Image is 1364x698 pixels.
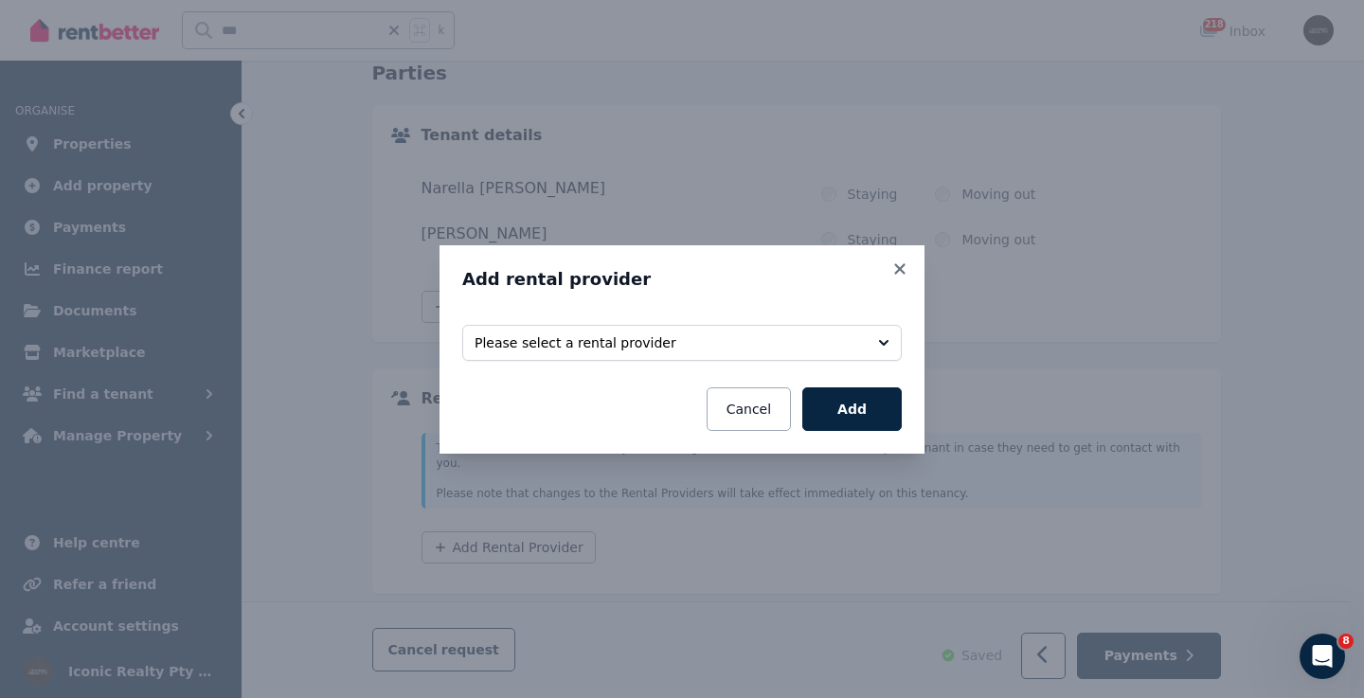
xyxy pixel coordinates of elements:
span: 8 [1338,634,1354,649]
button: Please select a rental provider [462,325,902,361]
h3: Add rental provider [462,268,902,291]
button: Cancel [707,387,791,431]
iframe: Intercom live chat [1300,634,1345,679]
span: Please select a rental provider [475,333,863,352]
button: Add [802,387,902,431]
